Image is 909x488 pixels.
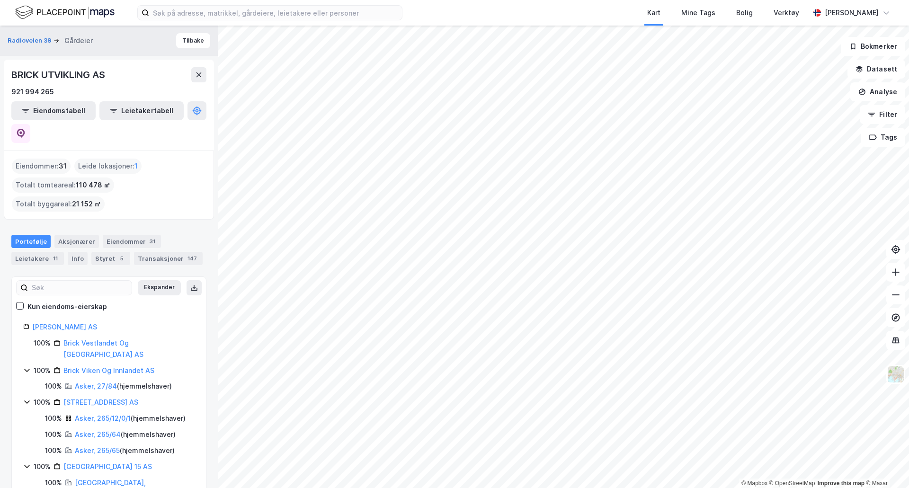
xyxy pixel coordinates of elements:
[34,365,51,376] div: 100%
[117,254,126,263] div: 5
[12,196,105,212] div: Totalt byggareal :
[861,128,905,147] button: Tags
[741,480,767,487] a: Mapbox
[34,397,51,408] div: 100%
[75,381,172,392] div: ( hjemmelshaver )
[103,235,161,248] div: Eiendommer
[75,429,176,440] div: ( hjemmelshaver )
[774,7,799,18] div: Verktøy
[63,366,154,374] a: Brick Viken Og Innlandet AS
[850,82,905,101] button: Analyse
[34,461,51,472] div: 100%
[59,160,67,172] span: 31
[64,35,93,46] div: Gårdeier
[45,445,62,456] div: 100%
[862,443,909,488] iframe: Chat Widget
[76,179,110,191] span: 110 478 ㎡
[149,6,402,20] input: Søk på adresse, matrikkel, gårdeiere, leietakere eller personer
[27,301,107,312] div: Kun eiendoms-eierskap
[860,105,905,124] button: Filter
[134,252,203,265] div: Transaksjoner
[51,254,60,263] div: 11
[63,339,143,358] a: Brick Vestlandet Og [GEOGRAPHIC_DATA] AS
[45,429,62,440] div: 100%
[11,252,64,265] div: Leietakere
[647,7,660,18] div: Kart
[32,323,97,331] a: [PERSON_NAME] AS
[45,381,62,392] div: 100%
[72,198,101,210] span: 21 152 ㎡
[75,382,117,390] a: Asker, 27/84
[11,101,96,120] button: Eiendomstabell
[75,446,120,454] a: Asker, 265/65
[11,67,107,82] div: BRICK UTVIKLING AS
[134,160,138,172] span: 1
[862,443,909,488] div: Kontrollprogram for chat
[45,413,62,424] div: 100%
[847,60,905,79] button: Datasett
[818,480,864,487] a: Improve this map
[887,365,905,383] img: Z
[681,7,715,18] div: Mine Tags
[15,4,115,21] img: logo.f888ab2527a4732fd821a326f86c7f29.svg
[176,33,210,48] button: Tilbake
[138,280,181,295] button: Ekspander
[12,177,114,193] div: Totalt tomteareal :
[8,36,53,45] button: Radioveien 39
[63,398,138,406] a: [STREET_ADDRESS] AS
[91,252,130,265] div: Styret
[54,235,99,248] div: Aksjonærer
[75,413,186,424] div: ( hjemmelshaver )
[769,480,815,487] a: OpenStreetMap
[148,237,157,246] div: 31
[28,281,132,295] input: Søk
[12,159,71,174] div: Eiendommer :
[99,101,184,120] button: Leietakertabell
[825,7,879,18] div: [PERSON_NAME]
[11,86,54,98] div: 921 994 265
[74,159,142,174] div: Leide lokasjoner :
[75,445,175,456] div: ( hjemmelshaver )
[63,462,152,470] a: [GEOGRAPHIC_DATA] 15 AS
[186,254,199,263] div: 147
[34,337,51,349] div: 100%
[736,7,753,18] div: Bolig
[75,414,131,422] a: Asker, 265/12/0/1
[841,37,905,56] button: Bokmerker
[11,235,51,248] div: Portefølje
[75,430,121,438] a: Asker, 265/64
[68,252,88,265] div: Info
